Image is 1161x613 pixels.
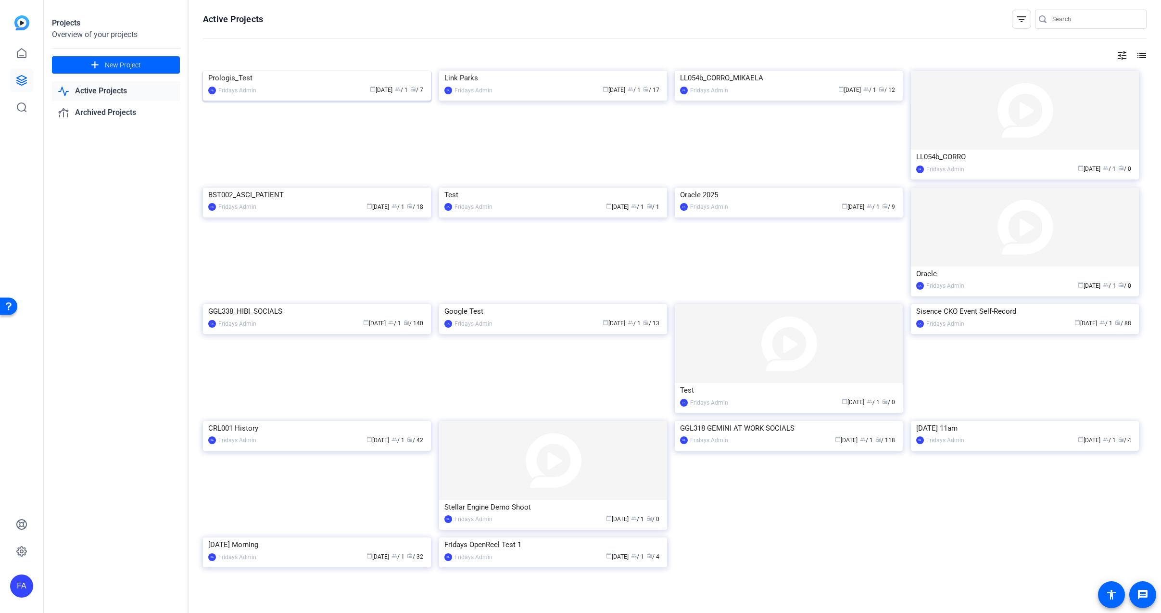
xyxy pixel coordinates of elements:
[690,202,728,212] div: Fridays Admin
[643,320,659,327] span: / 13
[1078,282,1084,288] span: calendar_today
[366,203,372,209] span: calendar_today
[1118,437,1131,444] span: / 4
[218,202,256,212] div: Fridays Admin
[454,514,492,524] div: Fridays Admin
[1118,282,1124,288] span: radio
[842,399,864,406] span: [DATE]
[208,188,426,202] div: BST002_ASCI_PATIENT
[1106,589,1117,600] mat-icon: accessibility
[444,188,662,202] div: Test
[1016,13,1027,25] mat-icon: filter_list
[454,319,492,329] div: Fridays Admin
[105,60,141,70] span: New Project
[631,553,637,559] span: group
[916,320,924,328] div: FA
[366,204,389,210] span: [DATE]
[875,436,881,442] span: radio
[628,86,633,92] span: group
[1099,319,1105,325] span: group
[407,553,413,559] span: radio
[52,56,180,74] button: New Project
[680,71,897,85] div: LL054b_CORRO_MIKAELA
[860,436,866,442] span: group
[363,319,369,325] span: calendar_today
[391,203,397,209] span: group
[882,204,895,210] span: / 9
[1078,437,1100,444] span: [DATE]
[879,87,895,93] span: / 12
[363,320,386,327] span: [DATE]
[391,437,404,444] span: / 1
[444,320,452,328] div: FA
[391,204,404,210] span: / 1
[606,553,629,560] span: [DATE]
[680,188,897,202] div: Oracle 2025
[646,553,659,560] span: / 4
[388,320,401,327] span: / 1
[875,437,895,444] span: / 118
[628,320,641,327] span: / 1
[407,203,413,209] span: radio
[410,87,423,93] span: / 7
[646,204,659,210] span: / 1
[606,515,612,521] span: calendar_today
[882,399,895,406] span: / 0
[1078,436,1084,442] span: calendar_today
[1115,319,1121,325] span: radio
[628,319,633,325] span: group
[603,87,625,93] span: [DATE]
[444,515,452,523] div: FA
[631,203,637,209] span: group
[208,87,216,94] div: FA
[916,267,1134,281] div: Oracle
[690,86,728,95] div: Fridays Admin
[366,553,389,560] span: [DATE]
[208,421,426,435] div: CRL001 History
[860,437,873,444] span: / 1
[407,436,413,442] span: radio
[407,204,423,210] span: / 18
[391,553,397,559] span: group
[218,319,256,329] div: Fridays Admin
[404,320,423,327] span: / 140
[1137,589,1148,600] mat-icon: message
[842,203,847,209] span: calendar_today
[1118,165,1124,171] span: radio
[882,398,888,404] span: radio
[395,86,401,92] span: group
[404,319,409,325] span: radio
[916,304,1134,319] div: Sisence CKO Event Self-Record
[208,553,216,561] div: FA
[218,435,256,445] div: Fridays Admin
[606,553,612,559] span: calendar_today
[1078,282,1100,289] span: [DATE]
[208,436,216,444] div: FA
[1118,436,1124,442] span: radio
[916,421,1134,435] div: [DATE] 11am
[444,71,662,85] div: Link Parks
[454,552,492,562] div: Fridays Admin
[444,500,662,514] div: Stellar Engine Demo Shoot
[370,86,376,92] span: calendar_today
[1103,165,1109,171] span: group
[603,86,608,92] span: calendar_today
[391,436,397,442] span: group
[208,320,216,328] div: FA
[842,204,864,210] span: [DATE]
[690,435,728,445] div: Fridays Admin
[628,87,641,93] span: / 1
[646,203,652,209] span: radio
[1074,320,1097,327] span: [DATE]
[835,436,841,442] span: calendar_today
[916,150,1134,164] div: LL054b_CORRO
[863,87,876,93] span: / 1
[646,553,652,559] span: radio
[690,398,728,408] div: Fridays Admin
[52,103,180,123] a: Archived Projects
[606,203,612,209] span: calendar_today
[680,203,688,211] div: FA
[1115,320,1131,327] span: / 88
[842,398,847,404] span: calendar_today
[208,203,216,211] div: FA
